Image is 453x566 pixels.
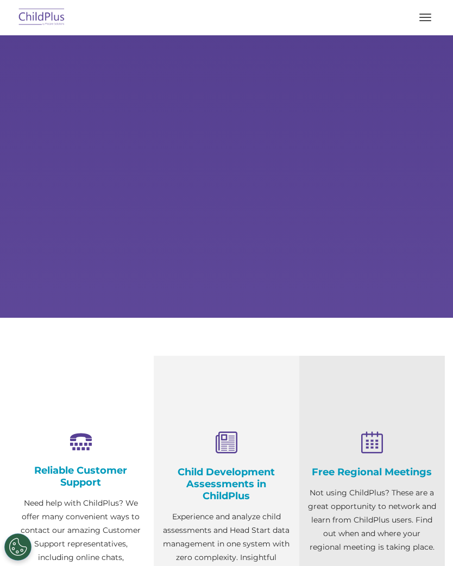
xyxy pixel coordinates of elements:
h4: Free Regional Meetings [307,466,437,478]
h4: Reliable Customer Support [16,464,146,488]
p: Not using ChildPlus? These are a great opportunity to network and learn from ChildPlus users. Fin... [307,486,437,554]
h4: Child Development Assessments in ChildPlus [162,466,291,502]
img: ChildPlus by Procare Solutions [16,5,67,30]
button: Cookies Settings [4,533,32,561]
